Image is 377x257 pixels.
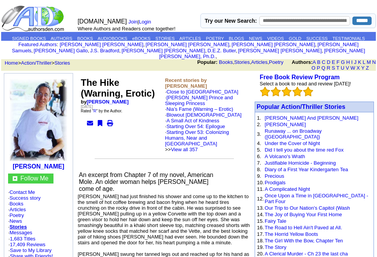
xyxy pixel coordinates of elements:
[155,36,175,41] a: STORIES
[289,36,302,41] a: GOLD
[197,59,218,65] b: Popular:
[207,48,236,53] a: D.E.Z. Butler
[5,60,18,66] a: Home
[257,218,264,224] font: 15.
[179,36,201,41] a: ARTICLES
[257,186,264,192] font: 11.
[265,122,306,127] a: [PERSON_NAME]
[238,48,322,53] a: [PERSON_NAME] [PERSON_NAME]
[13,176,17,181] img: gc.jpg
[128,19,154,25] font: |
[257,225,264,230] font: 16.
[306,36,328,41] a: SUCCESS
[265,193,368,204] a: Once Upon a Time in [GEOGRAPHIC_DATA] - Part Four
[205,18,257,24] label: Try our New Search:
[197,59,376,71] font: , , ,
[257,244,264,250] font: 19.
[78,26,175,32] font: Where Authors and Readers come together!
[363,59,365,65] a: L
[257,231,264,237] font: 17.
[165,129,229,147] a: Starting Over 53: Colonizing Humans, Near and [GEOGRAPHIC_DATA]
[10,242,46,247] a: 17,409 Reviews
[265,218,286,224] a: Fairy Tale
[219,59,233,65] a: Books
[167,106,233,112] a: Nia’s Fame (Warning – Erotic)
[171,147,198,152] a: View all 357
[257,167,261,172] font: 8.
[229,36,244,41] a: BLOGS
[271,87,281,97] img: bigemptystars.png
[21,60,52,66] a: Action/Thriller
[265,160,336,166] a: Justifiable Homicide - Beginning
[139,19,151,25] a: Login
[12,42,365,59] font: , , , , , , , , , ,
[257,160,261,166] font: 7.
[232,42,315,47] a: [PERSON_NAME] [PERSON_NAME]
[357,65,360,71] a: X
[292,87,302,97] img: bigemptystars.png
[332,36,365,41] a: TESTIMONIALS
[78,18,127,25] font: [DOMAIN_NAME]
[165,123,229,152] font: ·
[265,186,310,192] a: A Complicated Night
[313,59,316,65] a: A
[257,173,261,179] font: 9.
[341,59,345,65] a: G
[257,238,264,244] font: 18.
[10,247,52,253] a: Save to My Library
[13,163,64,170] a: [PERSON_NAME]
[265,115,358,121] a: [PERSON_NAME] And [PERSON_NAME]
[257,251,264,257] font: 20.
[10,195,41,201] a: Success story
[145,43,145,47] font: i
[257,147,261,153] font: 5.
[361,65,364,71] a: Y
[10,224,27,230] a: Stories
[165,129,229,152] font: · >>
[265,140,320,146] a: Under the Cover of Night
[337,59,340,65] a: F
[167,112,242,118] a: Blowout [DEMOGRAPHIC_DATA]
[10,230,32,235] a: Messages
[265,128,322,140] a: Runaway ... on Broadway ([GEOGRAPHIC_DATA])
[257,131,261,137] font: 3.
[165,112,242,152] font: ·
[10,79,67,161] img: 3918.JPG
[146,42,229,47] a: [PERSON_NAME] [PERSON_NAME]
[269,59,284,65] a: Poetry
[257,115,261,121] font: 1.
[367,59,371,65] a: M
[165,77,207,89] b: Recent stories by [PERSON_NAME]
[81,105,93,109] font: [DATE]
[265,147,344,153] a: Did I tell you about the time red Fox
[10,201,23,207] a: Books
[237,49,238,53] font: i
[265,225,342,230] a: The Road to Hell Ain't Paved at All.
[122,48,205,53] a: [PERSON_NAME] [PERSON_NAME]
[366,65,369,71] a: Z
[77,36,93,41] a: BOOKS
[265,238,343,244] a: The Girl With the Bow, Chapter Ten
[128,19,138,25] a: Join
[87,99,128,105] a: [PERSON_NAME]
[251,59,268,65] a: Articles
[12,42,359,53] a: [PERSON_NAME] Samuels
[207,49,207,53] font: i
[55,60,70,66] a: Stories
[132,36,150,41] a: eBOOKS
[346,65,349,71] a: V
[257,140,261,146] font: 4.
[12,36,46,41] a: SIGNED BOOKS
[167,89,239,95] a: Close to [GEOGRAPHIC_DATA]
[93,109,96,113] a: R
[257,103,345,110] font: Popular Action/Thriller Stories
[317,43,317,47] font: i
[265,205,350,211] a: Our Trip to Our Nation's Capitol (Wash
[8,230,32,235] font: ·
[10,212,24,218] a: Poetry
[249,36,262,41] a: NEWS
